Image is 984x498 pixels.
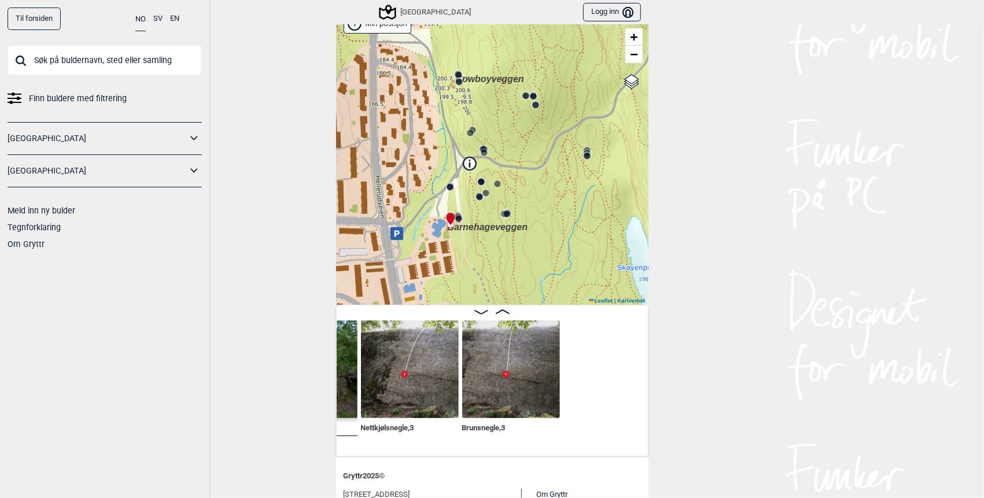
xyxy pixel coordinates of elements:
div: Gryttr 2025 © [344,464,641,489]
button: Logg inn [583,3,640,22]
span: Barnehageveggen [448,222,528,232]
a: [GEOGRAPHIC_DATA] [8,163,187,179]
span: Nettkjølsnegle , 3 [361,421,414,432]
div: [GEOGRAPHIC_DATA] [381,5,471,19]
a: [GEOGRAPHIC_DATA] [8,130,187,147]
a: Om Gryttr [8,239,45,249]
img: Nettkjolsnegle 200402 [361,320,459,418]
img: Brunsnegle 200402 [462,320,560,418]
a: Zoom in [625,28,643,46]
a: Meld inn ny bulder [8,206,75,215]
span: | [614,297,616,304]
span: Brunsnegle , 3 [462,421,506,432]
a: Til forsiden [8,8,61,30]
a: Kartverket [617,297,645,304]
span: + [630,29,637,44]
input: Søk på buldernavn, sted eller samling [8,45,202,75]
a: Zoom out [625,46,643,63]
span: − [630,47,637,61]
button: SV [153,8,163,30]
a: Tegnforklaring [8,223,61,232]
a: Finn buldere med filtrering [8,90,202,107]
span: Cowboyveggen [456,74,524,84]
button: EN [170,8,179,30]
span: Finn buldere med filtrering [29,90,127,107]
button: NO [135,8,146,31]
a: Leaflet [589,297,613,304]
a: Layers [621,69,643,94]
